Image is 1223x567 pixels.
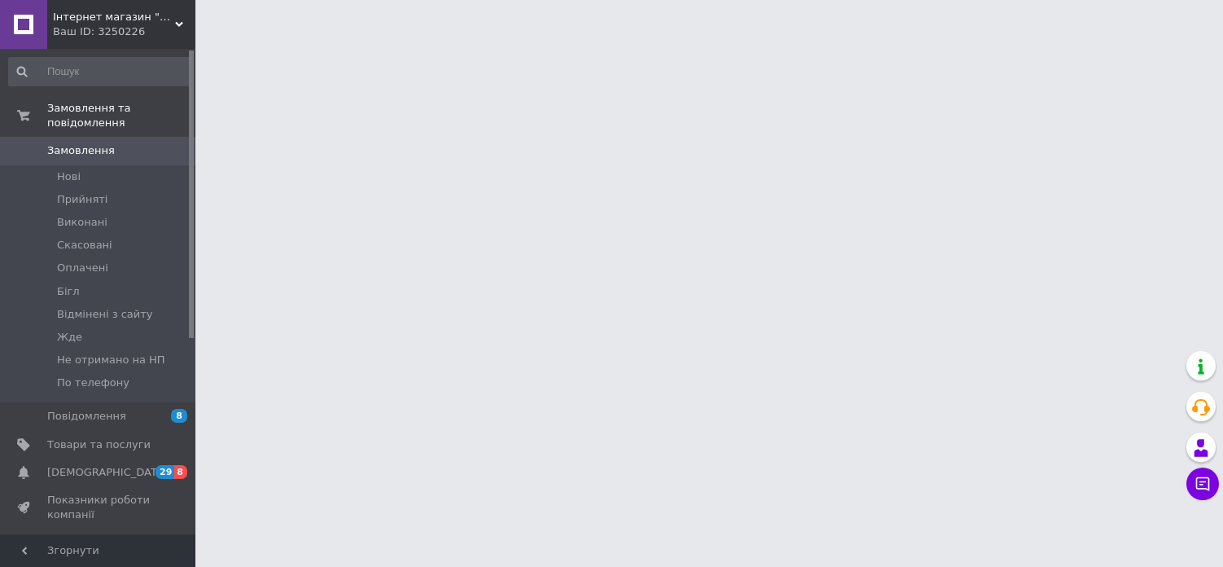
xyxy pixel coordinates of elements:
[57,192,107,207] span: Прийняті
[53,10,175,24] span: Інтернет магазин "Від і дО"
[57,238,112,253] span: Скасовані
[53,24,195,39] div: Ваш ID: 3250226
[57,215,107,230] span: Виконані
[57,307,153,322] span: Відмінені з сайту
[57,284,80,299] span: Бігл
[57,376,129,390] span: По телефону
[57,169,81,184] span: Нові
[156,465,174,479] span: 29
[47,493,151,522] span: Показники роботи компанії
[1186,468,1219,500] button: Чат з покупцем
[47,143,115,158] span: Замовлення
[47,409,126,424] span: Повідомлення
[8,57,192,86] input: Пошук
[47,101,195,130] span: Замовлення та повідомлення
[47,465,168,480] span: [DEMOGRAPHIC_DATA]
[57,261,108,275] span: Оплачені
[47,437,151,452] span: Товари та послуги
[174,465,187,479] span: 8
[57,330,82,345] span: Жде
[57,353,165,367] span: Не отримано на НП
[171,409,187,423] span: 8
